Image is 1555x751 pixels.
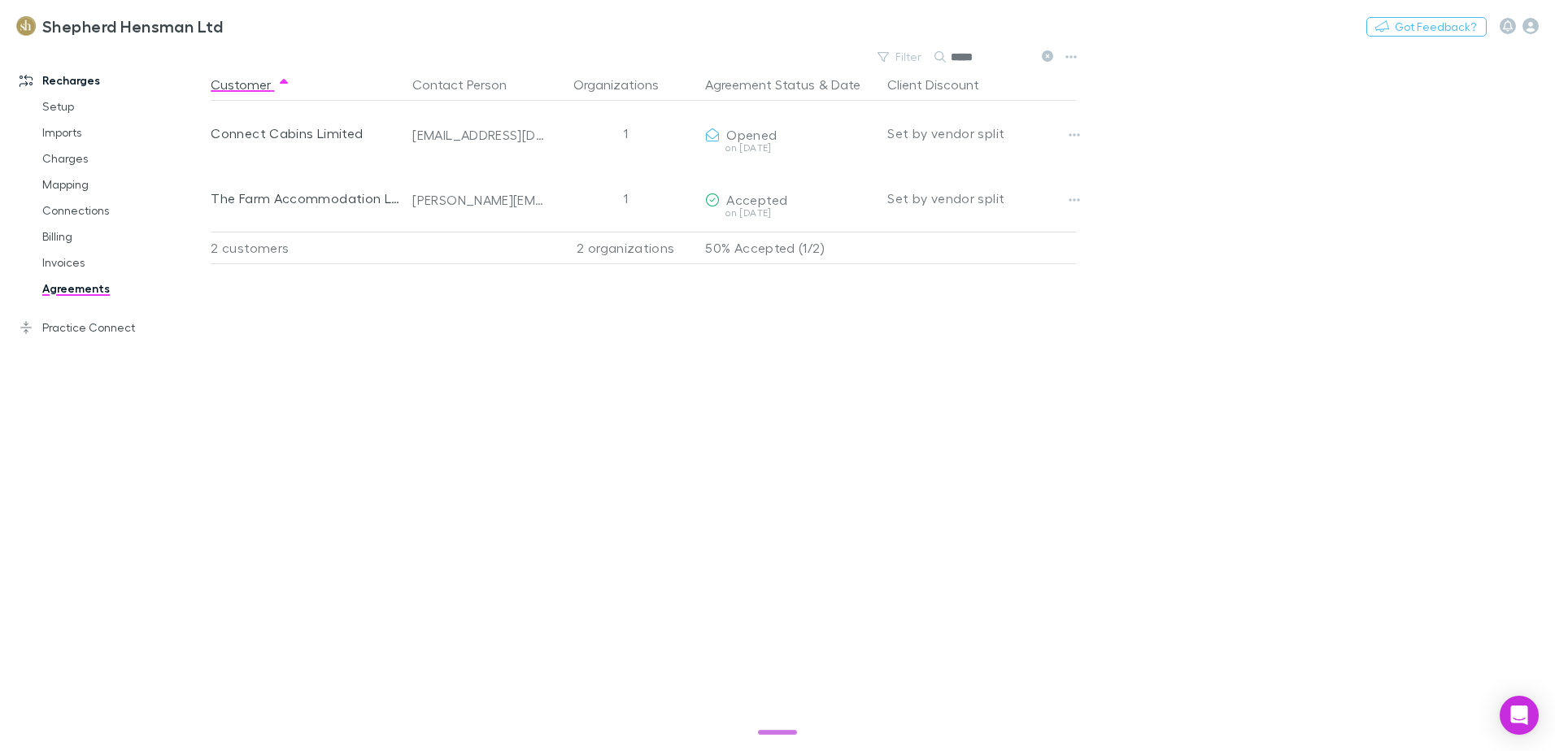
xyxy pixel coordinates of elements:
div: 2 organizations [552,232,699,264]
a: Setup [26,93,220,119]
a: Practice Connect [3,315,220,341]
div: 2 customers [211,232,406,264]
button: Filter [869,47,931,67]
a: Agreements [26,276,220,302]
button: Date [831,68,860,101]
a: Invoices [26,250,220,276]
div: [EMAIL_ADDRESS][DOMAIN_NAME] [412,127,546,143]
a: Connections [26,198,220,224]
button: Contact Person [412,68,526,101]
button: Organizations [573,68,678,101]
div: Set by vendor split [887,166,1076,231]
div: [PERSON_NAME][EMAIL_ADDRESS][DOMAIN_NAME] [412,192,546,208]
span: Opened [726,127,777,142]
a: Mapping [26,171,220,198]
div: Open Intercom Messenger [1500,696,1539,735]
span: Accepted [726,192,787,207]
a: Imports [26,119,220,145]
button: Agreement Status [705,68,815,101]
div: Connect Cabins Limited [211,101,399,166]
a: Shepherd Hensman Ltd [7,7,233,46]
div: The Farm Accommodation Limited [211,166,399,231]
div: Set by vendor split [887,101,1076,166]
div: on [DATE] [705,208,874,218]
p: 50% Accepted (1/2) [705,232,874,263]
button: Client Discount [887,68,999,101]
h3: Shepherd Hensman Ltd [42,16,223,36]
div: 1 [552,101,699,166]
div: on [DATE] [705,143,874,153]
img: Shepherd Hensman Ltd's Logo [16,16,36,36]
div: & [705,68,874,101]
a: Charges [26,145,220,171]
button: Got Feedback? [1366,17,1487,37]
a: Billing [26,224,220,250]
a: Recharges [3,67,220,93]
div: 1 [552,166,699,231]
button: Customer [211,68,290,101]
